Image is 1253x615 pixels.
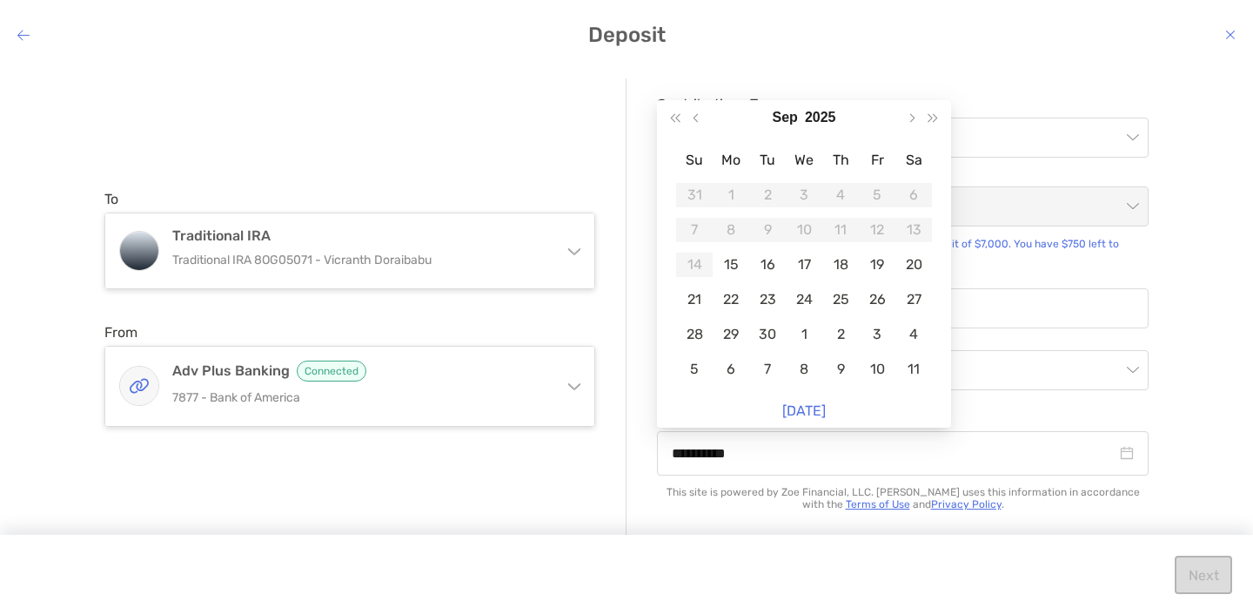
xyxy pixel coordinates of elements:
th: Fr [859,143,895,178]
div: 6 [901,183,926,207]
div: 28 [682,322,707,347]
div: 4 [901,322,926,347]
div: 29 [719,322,743,347]
div: 31 [682,183,707,207]
td: 2025-09-07 [676,213,713,247]
td: 2025-10-01 [786,317,822,352]
td: 2025-09-26 [859,282,895,317]
td: 2025-10-04 [895,317,932,352]
div: 25 [828,287,853,312]
div: 23 [755,287,780,312]
td: 2025-09-28 [676,317,713,352]
td: 2025-09-09 [749,213,786,247]
p: 7877 - Bank of America [172,387,548,409]
td: 2025-09-08 [713,213,749,247]
td: 2025-09-12 [859,213,895,247]
img: Adv Plus Banking [120,367,158,405]
div: 7 [755,357,780,382]
td: 2025-09-01 [713,178,749,213]
button: Next month (PageDown) [900,100,922,135]
td: 2025-10-05 [676,352,713,387]
td: 2025-10-08 [786,352,822,387]
div: 11 [828,218,853,242]
button: Choose a year [805,100,836,135]
h4: Traditional IRA [172,227,548,244]
th: Sa [895,143,932,178]
p: This site is powered by Zoe Financial, LLC. [PERSON_NAME] uses this information in accordance wit... [657,486,1149,510]
td: 2025-10-03 [859,317,895,352]
div: 7 [682,218,707,242]
div: 15 [719,253,743,277]
th: Th [822,143,859,178]
td: 2025-09-13 [895,213,932,247]
td: 2025-09-23 [749,282,786,317]
div: 14 [682,253,707,277]
a: Terms of Use [846,498,910,510]
img: Traditional IRA [120,232,158,270]
td: 2025-09-17 [786,247,822,282]
td: 2025-09-27 [895,282,932,317]
div: 12 [865,218,889,242]
label: To [104,191,118,207]
div: 4 [828,183,853,207]
th: We [786,143,822,178]
div: 2 [828,322,853,347]
button: Choose a month [773,100,798,135]
td: 2025-08-31 [676,178,713,213]
div: 8 [719,218,743,242]
td: 2025-09-18 [822,247,859,282]
a: [DATE] [782,402,826,419]
div: 3 [865,322,889,347]
div: 16 [755,253,780,277]
div: 2 [755,183,780,207]
div: 1 [719,183,743,207]
div: 11 [901,357,926,382]
td: 2025-09-05 [859,178,895,213]
div: 5 [865,183,889,207]
div: 5 [682,357,707,382]
td: 2025-10-06 [713,352,749,387]
div: 1 [792,322,816,347]
button: Previous month (PageUp) [687,100,709,135]
div: 20 [901,253,926,277]
h4: Adv Plus Banking [172,361,548,382]
button: Next year (Control + right) [921,100,944,135]
td: 2025-10-02 [822,317,859,352]
div: 8 [792,357,816,382]
span: Contributions Type [657,96,1149,112]
td: 2025-09-04 [822,178,859,213]
div: 3 [792,183,816,207]
div: 17 [792,253,816,277]
label: From [104,324,137,341]
div: 21 [682,287,707,312]
div: 9 [828,357,853,382]
td: 2025-09-22 [713,282,749,317]
div: 10 [865,357,889,382]
td: 2025-09-15 [713,247,749,282]
td: 2025-09-14 [676,247,713,282]
p: Traditional IRA 8OG05071 - Vicranth Doraibabu [172,249,548,271]
td: 2025-09-03 [786,178,822,213]
td: 2025-10-09 [822,352,859,387]
td: 2025-10-10 [859,352,895,387]
div: 27 [901,287,926,312]
div: 13 [901,218,926,242]
div: 9 [755,218,780,242]
td: 2025-10-11 [895,352,932,387]
td: 2025-09-20 [895,247,932,282]
td: 2025-09-02 [749,178,786,213]
div: 18 [828,253,853,277]
a: Privacy Policy [931,498,1002,510]
td: 2025-09-10 [786,213,822,247]
td: 2025-09-21 [676,282,713,317]
div: 24 [792,287,816,312]
td: 2025-10-07 [749,352,786,387]
button: Last year (Control + left) [664,100,687,135]
td: 2025-09-19 [859,247,895,282]
td: 2025-09-24 [786,282,822,317]
div: 19 [865,253,889,277]
td: 2025-09-29 [713,317,749,352]
div: 22 [719,287,743,312]
th: Su [676,143,713,178]
th: Tu [749,143,786,178]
